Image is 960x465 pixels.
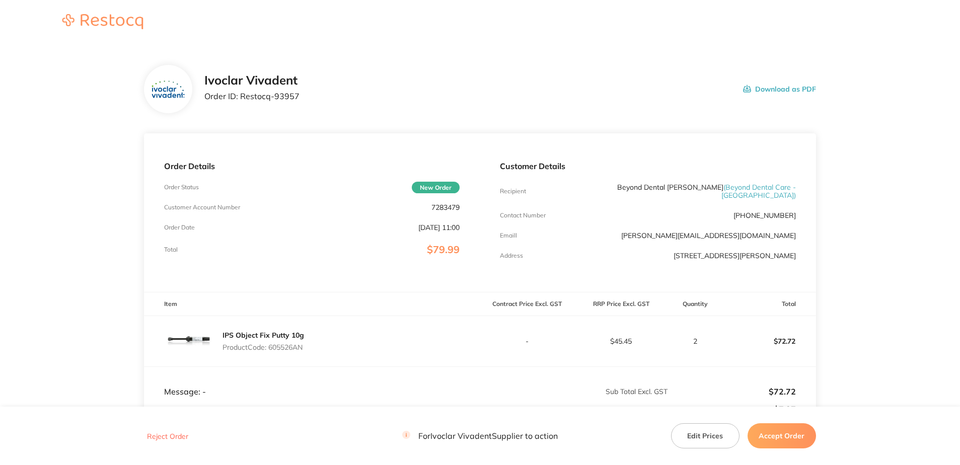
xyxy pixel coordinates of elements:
p: Order Details [164,162,460,171]
span: New Order [412,182,460,193]
p: Emaill [500,232,517,239]
p: $72.72 [722,329,816,353]
button: Reject Order [144,432,191,441]
a: [PERSON_NAME][EMAIL_ADDRESS][DOMAIN_NAME] [621,231,796,240]
p: Order ID: Restocq- 93957 [204,92,300,101]
td: Message: - [144,367,480,397]
button: Accept Order [748,423,816,448]
p: Contact Number [500,212,546,219]
p: $45.45 [574,337,668,345]
p: Recipient [500,188,526,195]
p: [PHONE_NUMBER] [733,211,796,219]
p: - [480,337,573,345]
th: Quantity [668,292,722,316]
h2: Ivoclar Vivadent [204,73,300,88]
button: Download as PDF [743,73,816,105]
p: $7.27 [669,405,796,414]
p: Customer Account Number [164,204,240,211]
p: % GST [144,406,668,414]
p: 7283479 [431,203,460,211]
p: Order Date [164,224,195,231]
p: Order Status [164,184,199,191]
th: Item [144,292,480,316]
th: Total [722,292,816,316]
p: Beyond Dental [PERSON_NAME] [599,183,796,199]
p: Total [164,246,178,253]
p: Customer Details [500,162,795,171]
p: [STREET_ADDRESS][PERSON_NAME] [674,252,796,260]
p: $72.72 [669,387,796,396]
a: IPS Object Fix Putty 10g [223,331,304,340]
img: Restocq logo [52,14,153,29]
img: emFiNDBlbg [164,316,214,366]
p: Sub Total Excl. GST [480,387,668,396]
th: Contract Price Excl. GST [480,292,574,316]
p: [DATE] 11:00 [418,223,460,231]
p: 2 [669,337,721,345]
button: Edit Prices [671,423,740,448]
span: $79.99 [427,243,460,256]
th: RRP Price Excl. GST [574,292,668,316]
p: For Ivoclar Vivadent Supplier to action [402,431,558,441]
p: Address [500,252,523,259]
p: Product Code: 605526AN [223,343,304,351]
a: Restocq logo [52,14,153,31]
img: ZTZpajdpOQ [152,81,184,98]
span: ( Beyond Dental Care - [GEOGRAPHIC_DATA] ) [721,183,796,200]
